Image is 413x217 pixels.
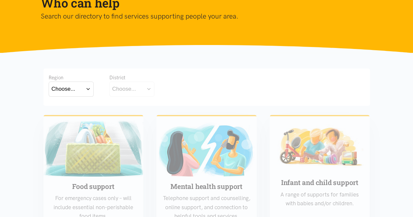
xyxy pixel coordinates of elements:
[109,74,154,82] div: District
[112,85,136,93] div: Choose...
[49,74,94,82] div: Region
[52,85,75,93] div: Choose...
[49,82,94,96] button: Choose...
[41,11,362,22] p: Search our directory to find services supporting people your area.
[109,82,154,96] button: Choose...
